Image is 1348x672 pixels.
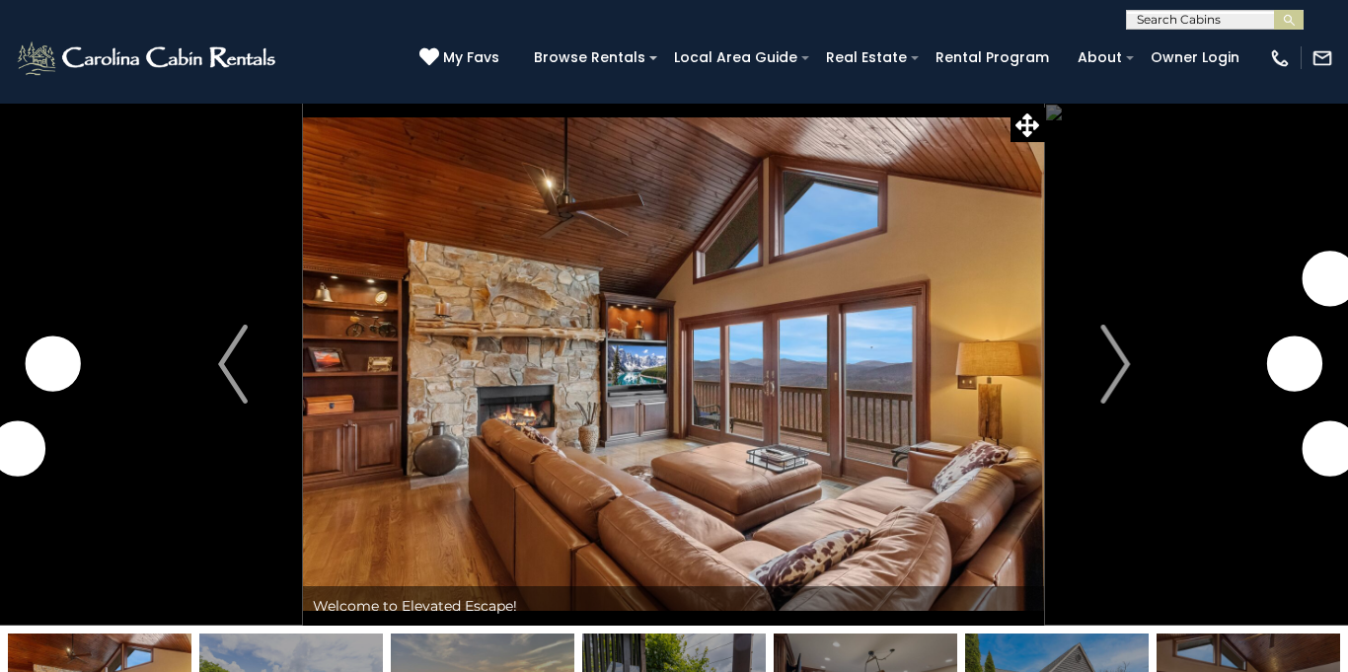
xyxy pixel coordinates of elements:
[15,38,281,78] img: White-1-2.png
[443,47,499,68] span: My Favs
[419,47,504,69] a: My Favs
[163,103,303,626] button: Previous
[1141,42,1249,73] a: Owner Login
[1045,103,1185,626] button: Next
[664,42,807,73] a: Local Area Guide
[218,325,248,404] img: arrow
[1311,47,1333,69] img: mail-regular-white.png
[524,42,655,73] a: Browse Rentals
[1269,47,1291,69] img: phone-regular-white.png
[816,42,917,73] a: Real Estate
[926,42,1059,73] a: Rental Program
[1068,42,1132,73] a: About
[303,586,1044,626] div: Welcome to Elevated Escape!
[1100,325,1130,404] img: arrow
